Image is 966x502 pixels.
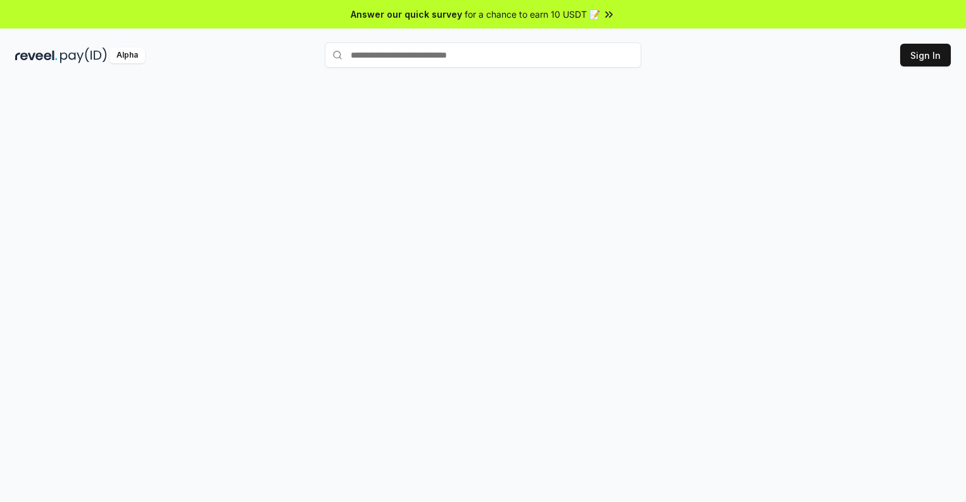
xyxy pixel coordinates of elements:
[351,8,462,21] span: Answer our quick survey
[900,44,951,66] button: Sign In
[110,47,145,63] div: Alpha
[15,47,58,63] img: reveel_dark
[465,8,600,21] span: for a chance to earn 10 USDT 📝
[60,47,107,63] img: pay_id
